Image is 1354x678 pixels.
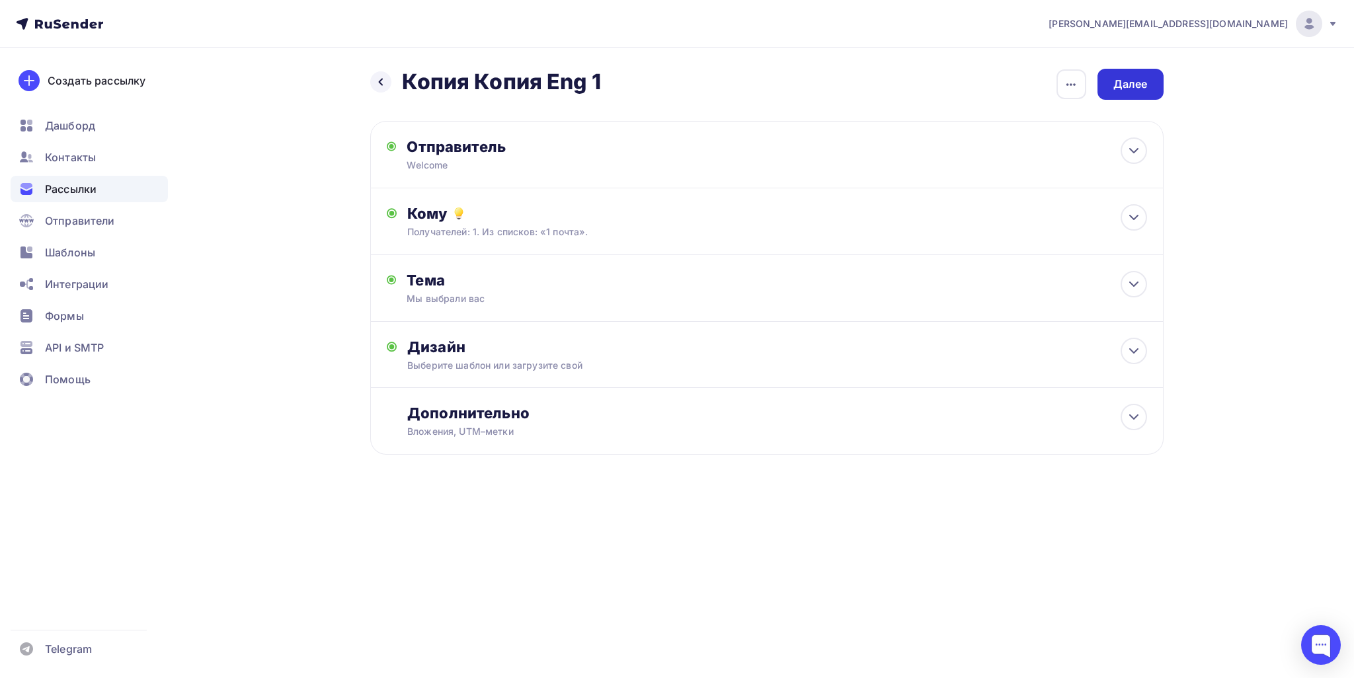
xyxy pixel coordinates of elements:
[1049,17,1288,30] span: [PERSON_NAME][EMAIL_ADDRESS][DOMAIN_NAME]
[407,159,664,172] div: Welcome
[45,371,91,387] span: Помощь
[45,149,96,165] span: Контакты
[45,276,108,292] span: Интеграции
[1049,11,1338,37] a: [PERSON_NAME][EMAIL_ADDRESS][DOMAIN_NAME]
[11,144,168,170] a: Контакты
[402,69,601,95] h2: Копия Копия Eng 1
[45,340,104,356] span: API и SMTP
[407,271,668,289] div: Тема
[11,303,168,329] a: Формы
[11,112,168,139] a: Дашборд
[45,213,115,229] span: Отправители
[407,425,1073,438] div: Вложения, UTM–метки
[45,181,97,197] span: Рассылки
[45,245,95,260] span: Шаблоны
[407,338,1146,356] div: Дизайн
[1113,77,1148,92] div: Далее
[11,207,168,234] a: Отправители
[48,73,145,89] div: Создать рассылку
[45,641,92,657] span: Telegram
[11,176,168,202] a: Рассылки
[407,359,1073,372] div: Выберите шаблон или загрузите свой
[45,118,95,133] span: Дашборд
[407,137,693,156] div: Отправитель
[407,225,1073,239] div: Получателей: 1. Из списков: «1 почта».
[407,292,642,305] div: Мы выбрали вас
[45,308,84,324] span: Формы
[407,404,1146,422] div: Дополнительно
[11,239,168,266] a: Шаблоны
[407,204,1146,223] div: Кому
